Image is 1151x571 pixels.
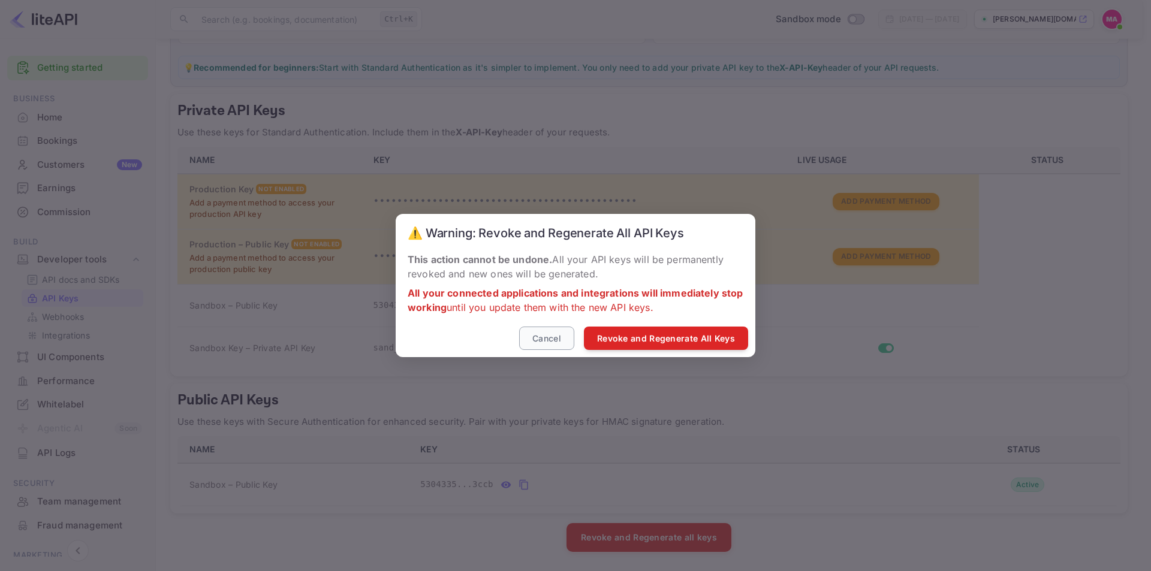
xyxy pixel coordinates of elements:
[396,214,755,252] h2: ⚠️ Warning: Revoke and Regenerate All API Keys
[408,253,552,265] strong: This action cannot be undone.
[584,327,748,350] button: Revoke and Regenerate All Keys
[408,286,743,315] p: until you update them with the new API keys.
[519,327,574,350] button: Cancel
[408,287,743,313] strong: All your connected applications and integrations will immediately stop working
[408,252,743,281] p: All your API keys will be permanently revoked and new ones will be generated.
